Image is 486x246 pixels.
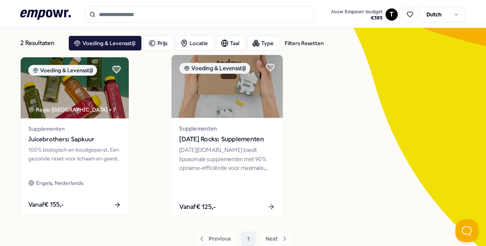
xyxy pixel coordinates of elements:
div: Regio [GEOGRAPHIC_DATA] + 7 [28,105,116,114]
div: Voeding & Levensstijl [28,65,97,76]
span: Jouw Empowr budget [331,9,382,15]
div: [DATE][DOMAIN_NAME] biedt liposomale supplementen met 90% opname-efficiëntie voor maximale gezond... [180,146,275,172]
a: package imageVoeding & LevensstijlRegio [GEOGRAPHIC_DATA] + 7SupplementenJuicebrothers: Sapkuur10... [20,57,129,216]
span: € 385 [331,15,382,21]
button: Prijs [143,36,174,51]
button: Voeding & Levensstijl [68,36,142,51]
div: 100% biologisch en koudgeperst. Een gezonde reset voor lichaam en geest. [28,146,121,171]
div: 2 Resultaten [20,36,62,51]
span: [DATE] Rocks: Supplementen [180,134,275,144]
iframe: Help Scout Beacon - Open [455,219,478,242]
span: Vanaf € 125,- [180,202,216,212]
img: package image [21,57,129,118]
span: Supplementen [180,124,275,133]
span: Vanaf € 155,- [28,200,64,210]
a: package imageVoeding & LevensstijlSupplementen[DATE] Rocks: Supplementen[DATE][DOMAIN_NAME] biedt... [171,55,283,218]
span: Supplementen [28,125,121,133]
span: Engels, Nederlands [36,179,83,187]
button: T [386,8,398,21]
div: Voeding & Levensstijl [180,63,250,74]
button: Locatie [175,36,214,51]
span: Juicebrothers: Sapkuur [28,134,121,144]
img: package image [172,55,283,118]
div: Filters Resetten [285,39,324,47]
input: Search for products, categories or subcategories [85,6,314,23]
button: Taal [216,36,246,51]
a: Jouw Empowr budget€385 [328,6,386,23]
button: Jouw Empowr budget€385 [329,7,384,23]
button: Type [247,36,280,51]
